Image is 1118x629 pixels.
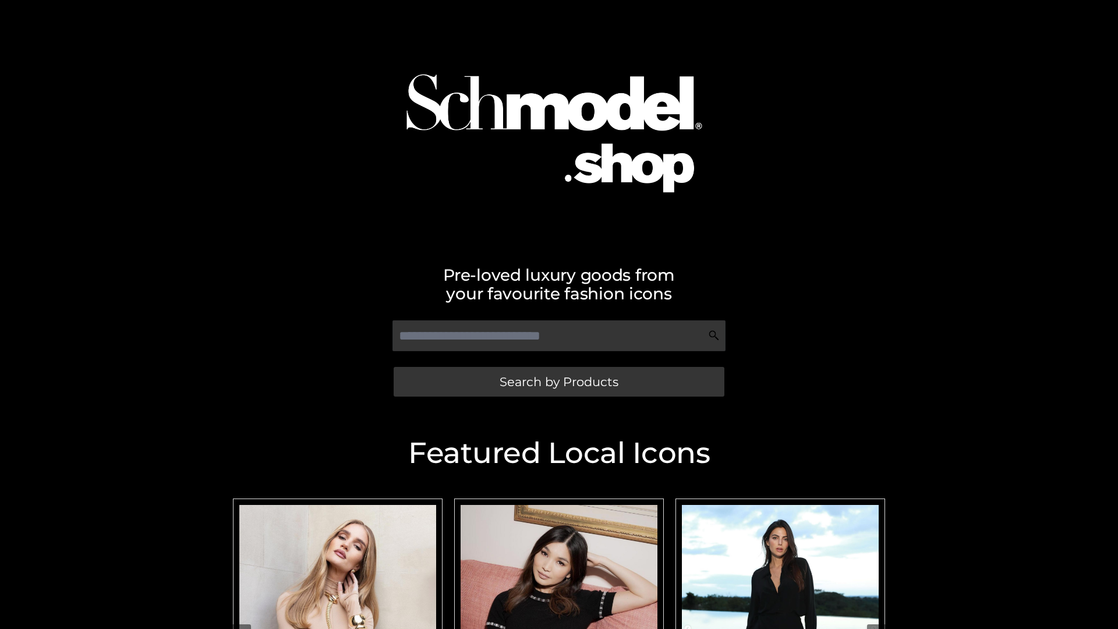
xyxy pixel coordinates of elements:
h2: Pre-loved luxury goods from your favourite fashion icons [227,266,891,303]
h2: Featured Local Icons​ [227,439,891,468]
img: Search Icon [708,330,720,341]
a: Search by Products [394,367,724,397]
span: Search by Products [500,376,618,388]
